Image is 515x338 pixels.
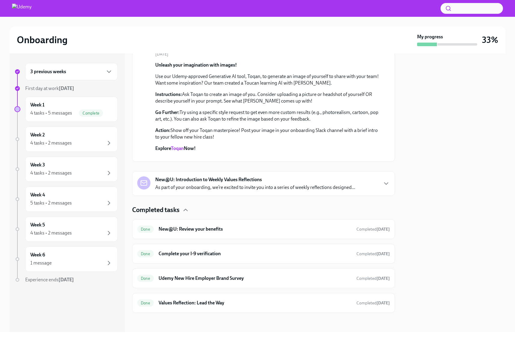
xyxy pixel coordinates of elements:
strong: Go Further: [155,109,180,115]
h2: Onboarding [17,34,68,46]
a: First day at work[DATE] [14,85,118,92]
h6: Week 5 [30,222,45,228]
span: Done [137,301,154,305]
strong: New@U: Introduction to Weekly Values Reflections [155,176,262,183]
strong: [DATE] [377,227,390,232]
strong: [DATE] [59,277,74,283]
h6: Week 3 [30,162,45,168]
strong: [DATE] [377,251,390,256]
div: 4 tasks • 5 messages [30,110,72,116]
a: DoneComplete your I-9 verificationCompleted[DATE] [137,249,390,259]
a: Week 34 tasks • 2 messages [14,157,118,182]
h6: Week 4 [30,192,45,198]
h6: New@U: Review your benefits [159,226,352,232]
div: 4 tasks • 2 messages [30,170,72,176]
span: Done [137,252,154,256]
strong: Unleash your imagination with images! [155,62,237,68]
img: Udemy [12,4,32,13]
span: Completed [356,251,390,256]
h6: Week 2 [30,132,45,138]
h6: Complete your I-9 verification [159,250,352,257]
span: October 13th, 2025 10:16 [356,300,390,306]
span: Completed [356,227,390,232]
h4: Completed tasks [132,205,180,214]
span: Done [137,227,154,232]
div: 4 tasks • 2 messages [30,140,72,146]
div: 5 tasks • 2 messages [30,200,72,206]
span: Complete [79,111,103,115]
a: Week 24 tasks • 2 messages [14,127,118,152]
a: Toqan [171,145,184,151]
a: Week 14 tasks • 5 messagesComplete [14,97,118,122]
p: Try using a specific style request to get even more custom results (e.g., photorealism, cartoon, ... [155,109,380,122]
strong: [DATE] [377,276,390,281]
span: Experience ends [25,277,74,283]
span: Done [137,276,154,281]
strong: My progress [417,34,443,40]
p: As part of your onboarding, we’re excited to invite you into a series of weekly reflections desig... [155,184,355,191]
div: Completed tasks [132,205,395,214]
div: 1 message [30,260,52,266]
strong: [DATE] [377,301,390,306]
span: [DATE] [155,51,168,57]
h6: Week 6 [30,252,45,258]
p: Use our Udemy-approved Generative AI tool, Toqan, to generate an image of yourself to share with ... [155,73,380,86]
a: Week 54 tasks • 2 messages [14,217,118,242]
span: Completed [356,276,390,281]
span: Completed [356,301,390,306]
div: 4 tasks • 2 messages [30,230,72,236]
span: October 7th, 2025 08:45 [356,251,390,257]
h6: Values Reflection: Lead the Way [159,300,352,306]
h6: 3 previous weeks [30,68,66,75]
div: 3 previous weeks [25,63,118,80]
span: October 13th, 2025 09:50 [356,276,390,281]
strong: [DATE] [59,85,74,91]
h3: 33% [482,34,498,45]
a: Week 45 tasks • 2 messages [14,187,118,212]
h6: Week 1 [30,102,44,108]
p: Show off your Toqan masterpiece! Post your image in your onboarding Slack channel with a brief in... [155,127,380,140]
a: DoneValues Reflection: Lead the WayCompleted[DATE] [137,298,390,308]
a: DoneNew@U: Review your benefitsCompleted[DATE] [137,224,390,234]
strong: Explore Now! [155,145,196,151]
a: DoneUdemy New Hire Employer Brand SurveyCompleted[DATE] [137,274,390,283]
a: Week 61 message [14,247,118,272]
span: First day at work [25,85,74,91]
strong: Instructions: [155,91,182,97]
h6: Udemy New Hire Employer Brand Survey [159,275,352,282]
p: Ask Toqan to create an image of you. Consider uploading a picture or headshot of yourself OR desc... [155,91,380,104]
span: September 23rd, 2025 09:20 [356,226,390,232]
strong: Action: [155,127,171,133]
